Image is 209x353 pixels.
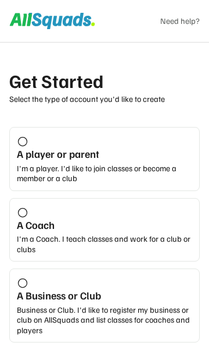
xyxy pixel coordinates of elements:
div: Get Started [9,70,188,91]
div: A Coach [17,218,192,232]
div: Select the type of account you'd like to create [9,94,200,104]
div: I'm a Coach. I teach classes and work for a club or clubs [17,234,192,254]
a: Need help? [160,16,200,26]
div: A player or parent [17,147,192,161]
div: A Business or Club [17,289,192,302]
div: Business or Club. I'd like to register my business or club on AllSquads and list classes for coac... [17,305,192,336]
div: I'm a player. I'd like to join classes or become a member or a club [17,163,192,183]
